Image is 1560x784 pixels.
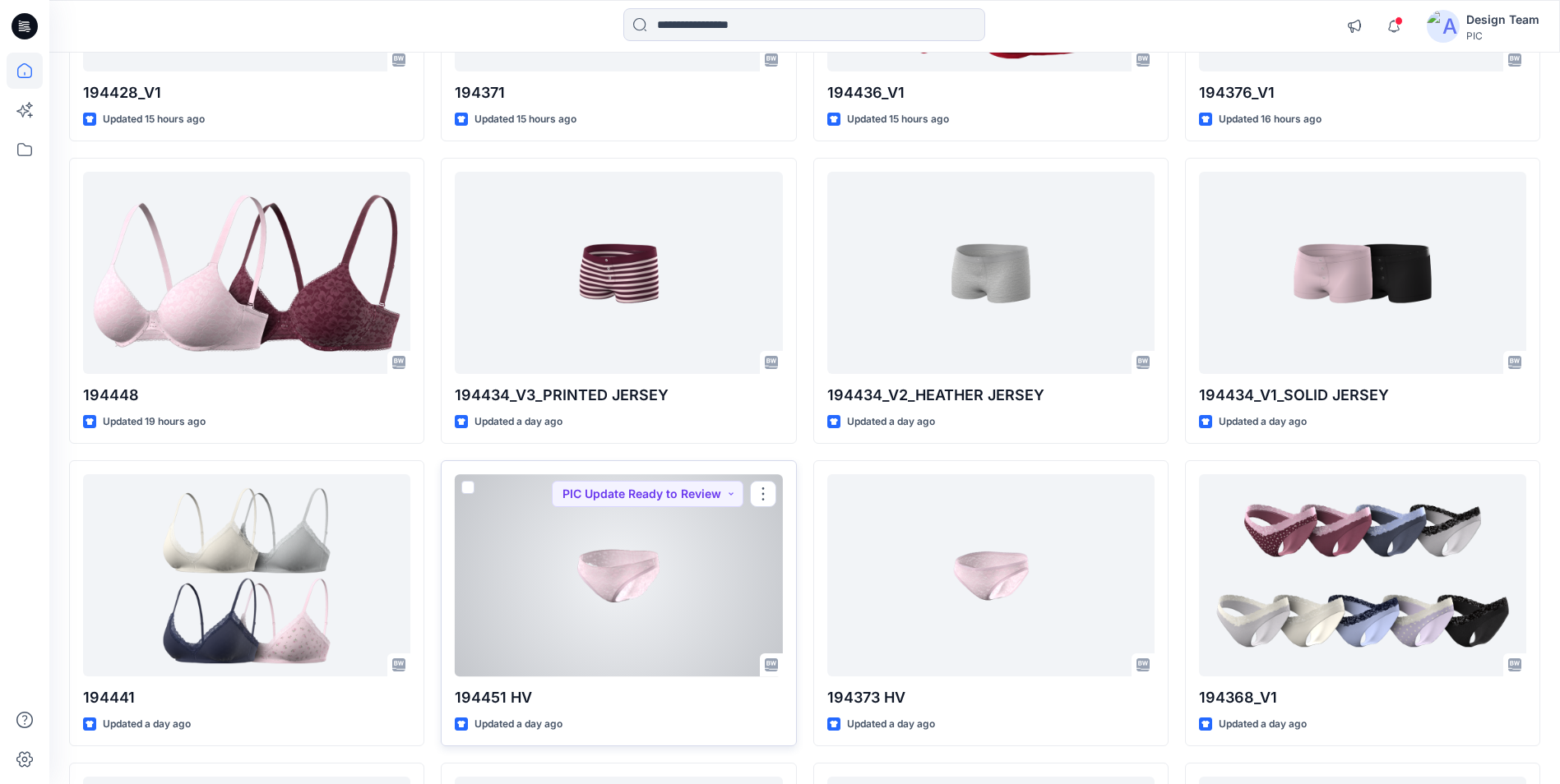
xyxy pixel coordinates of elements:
a: 194448 [83,172,410,373]
a: 194368_V1 [1199,474,1526,676]
p: 194376_V1 [1199,81,1526,104]
p: 194371 [455,81,782,104]
p: Updated 15 hours ago [474,111,576,128]
p: 194436_V1 [827,81,1155,104]
p: 194434_V2_HEATHER JERSEY [827,384,1155,407]
a: 194441 [83,474,410,676]
p: Updated a day ago [474,716,562,733]
p: Updated a day ago [103,716,191,733]
a: 194451 HV [455,474,782,676]
a: 194373 HV [827,474,1155,676]
p: Updated 16 hours ago [1219,111,1322,128]
a: 194434_V2_HEATHER JERSEY [827,172,1155,373]
a: 194434_V1_SOLID JERSEY [1199,172,1526,373]
p: 194448 [83,384,410,407]
div: Design Team [1466,10,1539,30]
p: Updated 15 hours ago [847,111,949,128]
p: Updated 15 hours ago [103,111,205,128]
p: Updated a day ago [847,413,935,431]
p: 194434_V3_PRINTED JERSEY [455,384,782,407]
p: Updated 19 hours ago [103,413,206,431]
p: 194428_V1 [83,81,410,104]
p: 194441 [83,686,410,709]
p: Updated a day ago [1219,413,1307,431]
img: avatar [1427,10,1460,43]
a: 194434_V3_PRINTED JERSEY [455,172,782,373]
p: Updated a day ago [474,413,562,431]
p: 194368_V1 [1199,686,1526,709]
p: Updated a day ago [1219,716,1307,733]
p: Updated a day ago [847,716,935,733]
p: 194373 HV [827,686,1155,709]
p: 194434_V1_SOLID JERSEY [1199,384,1526,407]
div: PIC [1466,30,1539,42]
p: 194451 HV [455,686,782,709]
